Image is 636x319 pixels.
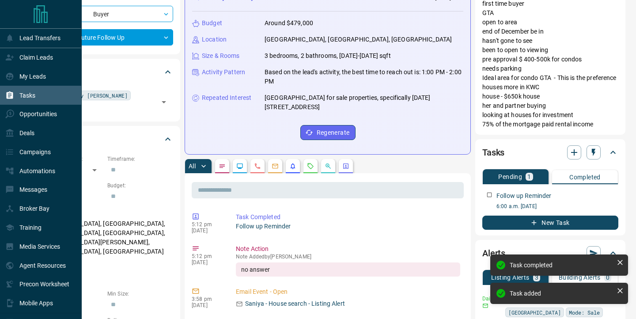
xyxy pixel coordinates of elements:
[300,125,356,140] button: Regenerate
[37,29,173,46] div: Future Follow Up
[202,35,227,44] p: Location
[265,93,463,112] p: [GEOGRAPHIC_DATA] for sale properties, specifically [DATE][STREET_ADDRESS]
[219,163,226,170] svg: Notes
[192,253,223,259] p: 5:12 pm
[236,287,460,296] p: Email Event - Open
[265,68,463,86] p: Based on the lead's activity, the best time to reach out is: 1:00 PM - 2:00 PM
[189,163,196,169] p: All
[482,145,504,159] h2: Tasks
[236,222,460,231] p: Follow up Reminder
[107,290,173,298] p: Min Size:
[265,35,452,44] p: [GEOGRAPHIC_DATA], [GEOGRAPHIC_DATA], [GEOGRAPHIC_DATA]
[43,91,128,100] span: reassigned by [PERSON_NAME]
[510,262,613,269] div: Task completed
[265,51,391,61] p: 3 bedrooms, 2 bathrooms, [DATE]-[DATE] sqft
[527,174,531,180] p: 1
[37,129,173,150] div: Criteria
[482,142,618,163] div: Tasks
[107,182,173,190] p: Budget:
[498,174,522,180] p: Pending
[236,213,460,222] p: Task Completed
[272,163,279,170] svg: Emails
[265,19,313,28] p: Around $479,000
[325,163,332,170] svg: Opportunities
[107,155,173,163] p: Timeframe:
[202,93,251,103] p: Repeated Interest
[236,262,460,277] div: no answer
[202,68,245,77] p: Activity Pattern
[482,295,500,303] p: Daily
[342,163,349,170] svg: Agent Actions
[202,19,222,28] p: Budget
[192,259,223,266] p: [DATE]
[192,221,223,228] p: 5:12 pm
[482,303,488,309] svg: Email
[482,216,618,230] button: New Task
[37,61,173,83] div: Tags
[496,191,551,201] p: Follow up Reminder
[254,163,261,170] svg: Calls
[510,290,613,297] div: Task added
[37,6,173,22] div: Buyer
[482,246,505,260] h2: Alerts
[192,296,223,302] p: 3:58 pm
[158,96,170,108] button: Open
[37,216,173,259] p: [GEOGRAPHIC_DATA], [GEOGRAPHIC_DATA], [GEOGRAPHIC_DATA], [GEOGRAPHIC_DATA], [GEOGRAPHIC_DATA][PER...
[245,299,345,308] p: Saniya - House search - Listing Alert
[236,244,460,254] p: Note Action
[202,51,240,61] p: Size & Rooms
[236,254,460,260] p: Note Added by [PERSON_NAME]
[496,202,618,210] p: 6:00 a.m. [DATE]
[307,163,314,170] svg: Requests
[192,302,223,308] p: [DATE]
[192,228,223,234] p: [DATE]
[236,163,243,170] svg: Lead Browsing Activity
[569,174,601,180] p: Completed
[37,263,173,271] p: Motivation:
[482,243,618,264] div: Alerts
[289,163,296,170] svg: Listing Alerts
[37,209,173,216] p: Areas Searched:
